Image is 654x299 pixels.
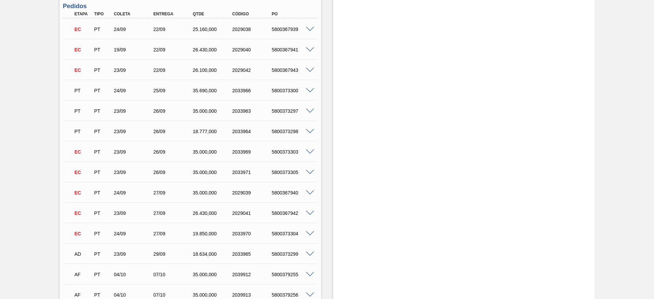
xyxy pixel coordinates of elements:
[112,149,156,155] div: 23/09/2025
[191,272,235,277] div: 35.000,000
[112,12,156,16] div: Coleta
[92,292,113,298] div: Pedido de Transferência
[63,3,318,10] h3: Pedidos
[191,67,235,73] div: 26.100,000
[191,129,235,134] div: 18.777,000
[73,124,93,139] div: Pedido em Trânsito
[270,251,314,257] div: 5800373299
[73,104,93,119] div: Pedido em Trânsito
[270,210,314,216] div: 5800367942
[75,231,92,236] p: EC
[75,251,92,257] p: AD
[75,149,92,155] p: EC
[152,272,196,277] div: 07/10/2025
[75,190,92,195] p: EC
[152,12,196,16] div: Entrega
[191,12,235,16] div: Qtde
[231,88,275,93] div: 2033966
[191,27,235,32] div: 25.160,000
[231,108,275,114] div: 2033963
[231,210,275,216] div: 2029041
[231,292,275,298] div: 2039913
[231,149,275,155] div: 2033969
[231,12,275,16] div: Código
[112,190,156,195] div: 24/09/2025
[152,251,196,257] div: 29/09/2025
[75,129,92,134] p: PT
[92,231,113,236] div: Pedido de Transferência
[112,170,156,175] div: 23/09/2025
[152,47,196,52] div: 22/09/2025
[92,27,113,32] div: Pedido de Transferência
[112,129,156,134] div: 23/09/2025
[112,67,156,73] div: 23/09/2025
[191,47,235,52] div: 26.430,000
[231,251,275,257] div: 2033965
[92,170,113,175] div: Pedido de Transferência
[231,190,275,195] div: 2029039
[112,27,156,32] div: 24/09/2025
[191,292,235,298] div: 35.000,000
[191,108,235,114] div: 35.000,000
[152,108,196,114] div: 26/09/2025
[73,165,93,180] div: Em Cancelamento
[270,231,314,236] div: 5800373304
[92,210,113,216] div: Pedido de Transferência
[75,170,92,175] p: EC
[75,292,92,298] p: AF
[75,108,92,114] p: PT
[112,272,156,277] div: 04/10/2025
[112,210,156,216] div: 23/09/2025
[270,88,314,93] div: 5800373300
[73,267,93,282] div: Aguardando Faturamento
[152,27,196,32] div: 22/09/2025
[112,231,156,236] div: 24/09/2025
[73,144,93,159] div: Em Cancelamento
[75,210,92,216] p: EC
[270,27,314,32] div: 5800367939
[270,149,314,155] div: 5800373303
[152,88,196,93] div: 25/09/2025
[152,170,196,175] div: 26/09/2025
[270,108,314,114] div: 5800373297
[112,88,156,93] div: 24/09/2025
[92,108,113,114] div: Pedido de Transferência
[112,47,156,52] div: 19/09/2025
[92,190,113,195] div: Pedido de Transferência
[73,22,93,37] div: Em Cancelamento
[270,12,314,16] div: PO
[73,83,93,98] div: Pedido em Trânsito
[270,67,314,73] div: 5800367943
[152,149,196,155] div: 26/09/2025
[270,47,314,52] div: 5800367941
[231,170,275,175] div: 2033971
[73,63,93,78] div: Em Cancelamento
[191,149,235,155] div: 35.000,000
[92,12,113,16] div: Tipo
[270,292,314,298] div: 5800379256
[92,47,113,52] div: Pedido de Transferência
[75,67,92,73] p: EC
[92,149,113,155] div: Pedido de Transferência
[92,129,113,134] div: Pedido de Transferência
[191,210,235,216] div: 26.430,000
[75,27,92,32] p: EC
[73,185,93,200] div: Em Cancelamento
[231,27,275,32] div: 2029038
[270,129,314,134] div: 5800373298
[191,170,235,175] div: 35.000,000
[152,129,196,134] div: 26/09/2025
[75,272,92,277] p: AF
[92,67,113,73] div: Pedido de Transferência
[270,190,314,195] div: 5800367940
[92,272,113,277] div: Pedido de Transferência
[73,206,93,221] div: Em Cancelamento
[191,88,235,93] div: 35.690,000
[152,210,196,216] div: 27/09/2025
[75,47,92,52] p: EC
[73,42,93,57] div: Em Cancelamento
[231,272,275,277] div: 2039912
[73,247,93,262] div: Aguardando Descarga
[231,231,275,236] div: 2033970
[231,67,275,73] div: 2029042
